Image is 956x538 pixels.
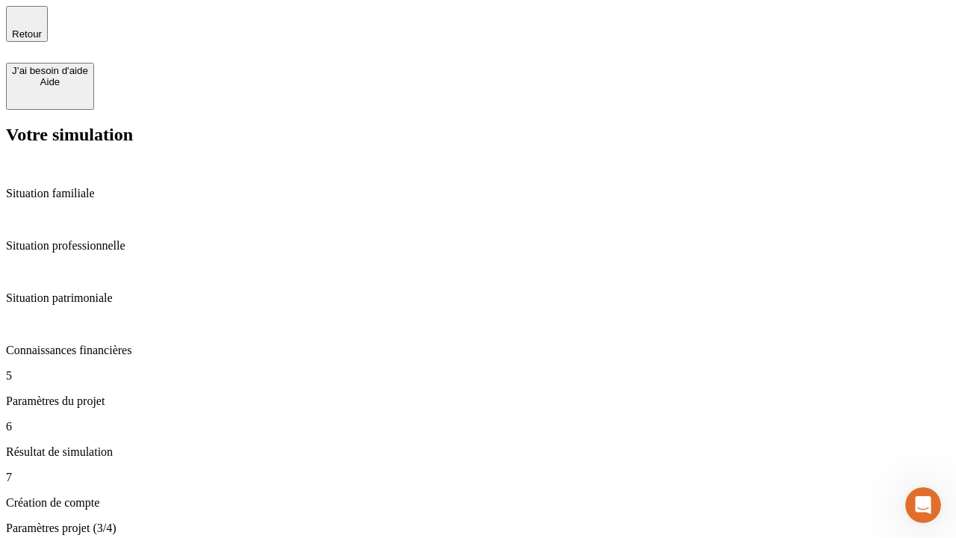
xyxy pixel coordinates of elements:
p: Paramètres du projet [6,395,950,408]
span: Retour [12,28,42,40]
p: Connaissances financières [6,344,950,357]
p: Situation professionnelle [6,239,950,253]
p: Situation familiale [6,187,950,200]
div: J’ai besoin d'aide [12,65,88,76]
p: Situation patrimoniale [6,291,950,305]
p: 5 [6,369,950,383]
div: Aide [12,76,88,87]
button: J’ai besoin d'aideAide [6,63,94,110]
p: 6 [6,420,950,433]
button: Retour [6,6,48,42]
p: 7 [6,471,950,484]
iframe: Intercom live chat [905,487,941,523]
p: Création de compte [6,496,950,510]
p: Paramètres projet (3/4) [6,522,950,535]
h2: Votre simulation [6,125,950,145]
p: Résultat de simulation [6,445,950,459]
